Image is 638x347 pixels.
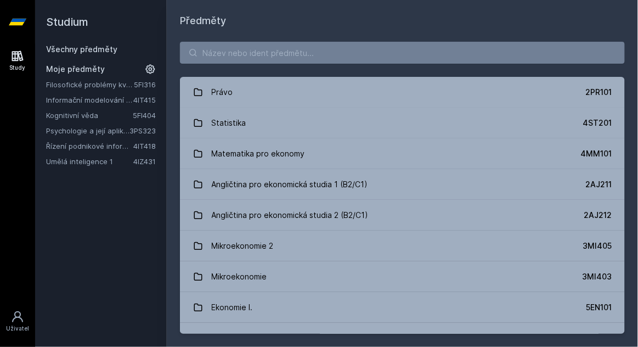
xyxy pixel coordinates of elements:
input: Název nebo ident předmětu… [180,42,625,64]
div: 4ST201 [583,117,612,128]
div: Statistika [212,112,246,134]
div: 2PR101 [585,87,612,98]
a: Všechny předměty [46,44,117,54]
a: 4IT415 [133,96,156,104]
h1: Předměty [180,13,625,29]
a: Mikroekonomie 2 3MI405 [180,231,625,261]
a: Umělá inteligence 1 [46,156,133,167]
div: Mikroekonomie [212,266,267,288]
div: Matematika pro ekonomy [212,143,305,165]
a: 4IZ431 [133,157,156,166]
a: Study [2,44,33,77]
a: 4IT418 [133,142,156,150]
div: 3MI405 [583,240,612,251]
div: 4MM101 [580,148,612,159]
div: Právo [212,81,233,103]
div: Ekonomie I. [212,296,253,318]
a: Informační modelování organizací [46,94,133,105]
span: Moje předměty [46,64,105,75]
a: Ekonomie I. 5EN101 [180,292,625,323]
a: Právo 2PR101 [180,77,625,108]
div: 3MI403 [582,271,612,282]
div: 2AJ211 [585,179,612,190]
a: Uživatel [2,305,33,338]
div: Study [10,64,26,72]
a: 5FI404 [133,111,156,120]
a: 5FI316 [134,80,156,89]
a: Řízení podnikové informatiky [46,141,133,152]
div: Mikroekonomie 2 [212,235,274,257]
a: Mikroekonomie 3MI403 [180,261,625,292]
div: Angličtina pro ekonomická studia 1 (B2/C1) [212,173,368,195]
a: Matematika pro ekonomy 4MM101 [180,138,625,169]
a: Kognitivní věda [46,110,133,121]
a: Filosofické problémy kvantifikace a měření [46,79,134,90]
a: Angličtina pro ekonomická studia 2 (B2/C1) 2AJ212 [180,200,625,231]
a: Psychologie a její aplikace [46,125,129,136]
a: Statistika 4ST201 [180,108,625,138]
div: Angličtina pro ekonomická studia 2 (B2/C1) [212,204,369,226]
a: 3PS323 [129,126,156,135]
div: 2AJ111 [587,333,612,344]
div: 5EN101 [586,302,612,313]
div: 2AJ212 [584,210,612,221]
div: Uživatel [6,324,29,333]
a: Angličtina pro ekonomická studia 1 (B2/C1) 2AJ211 [180,169,625,200]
